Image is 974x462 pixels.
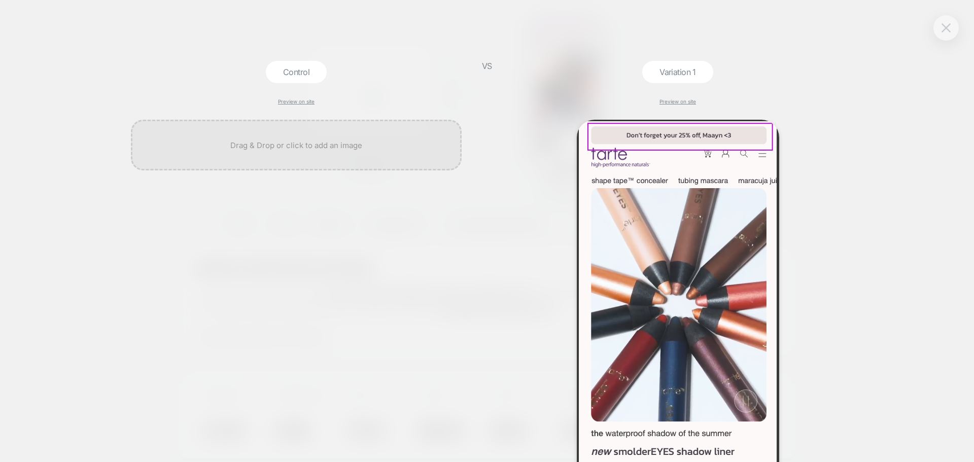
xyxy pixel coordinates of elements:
a: Preview on site [278,98,315,104]
div: Control [266,61,327,83]
div: Variation 1 [642,61,713,83]
img: close [942,23,951,32]
a: Preview on site [659,98,696,104]
div: VS [474,61,500,462]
